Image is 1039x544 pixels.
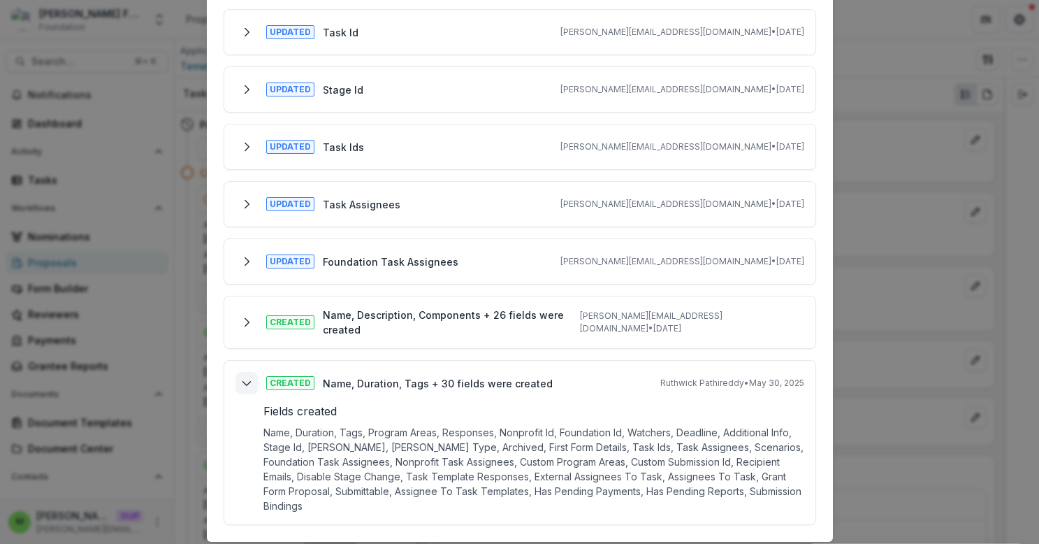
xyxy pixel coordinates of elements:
[323,308,574,337] p: Name, Description, Components + 26 fields were created
[235,193,258,215] button: Expand
[266,197,314,211] span: Updated
[235,21,258,43] button: Expand
[323,255,458,269] p: Foundation Task Assignees
[266,315,314,329] span: Created
[323,197,400,212] p: Task Assignees
[266,25,314,39] span: Updated
[266,83,314,96] span: Updated
[235,136,258,158] button: Expand
[235,78,258,101] button: Expand
[235,311,258,334] button: Expand
[560,198,804,210] p: [PERSON_NAME][EMAIL_ADDRESS][DOMAIN_NAME] • [DATE]
[560,26,804,38] p: [PERSON_NAME][EMAIL_ADDRESS][DOMAIN_NAME] • [DATE]
[263,403,804,420] p: Fields created
[560,255,804,268] p: [PERSON_NAME][EMAIL_ADDRESS][DOMAIN_NAME] • [DATE]
[323,25,358,40] p: Task Id
[266,140,314,154] span: Updated
[235,372,258,394] button: Collapse
[235,250,258,273] button: Expand
[660,377,804,389] p: Ruthwick Pathireddy • May 30, 2025
[266,255,314,269] span: Updated
[266,376,314,390] span: Created
[263,425,804,513] p: Name, Duration, Tags, Program Areas, Responses, Nonprofit Id, Foundation Id, Watchers, Deadline, ...
[580,310,804,335] p: [PERSON_NAME][EMAIL_ADDRESS][DOMAIN_NAME] • [DATE]
[323,140,364,155] p: Task Ids
[560,141,804,153] p: [PERSON_NAME][EMAIL_ADDRESS][DOMAIN_NAME] • [DATE]
[560,83,804,96] p: [PERSON_NAME][EMAIL_ADDRESS][DOMAIN_NAME] • [DATE]
[323,83,363,97] p: Stage Id
[323,376,553,391] p: Name, Duration, Tags + 30 fields were created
